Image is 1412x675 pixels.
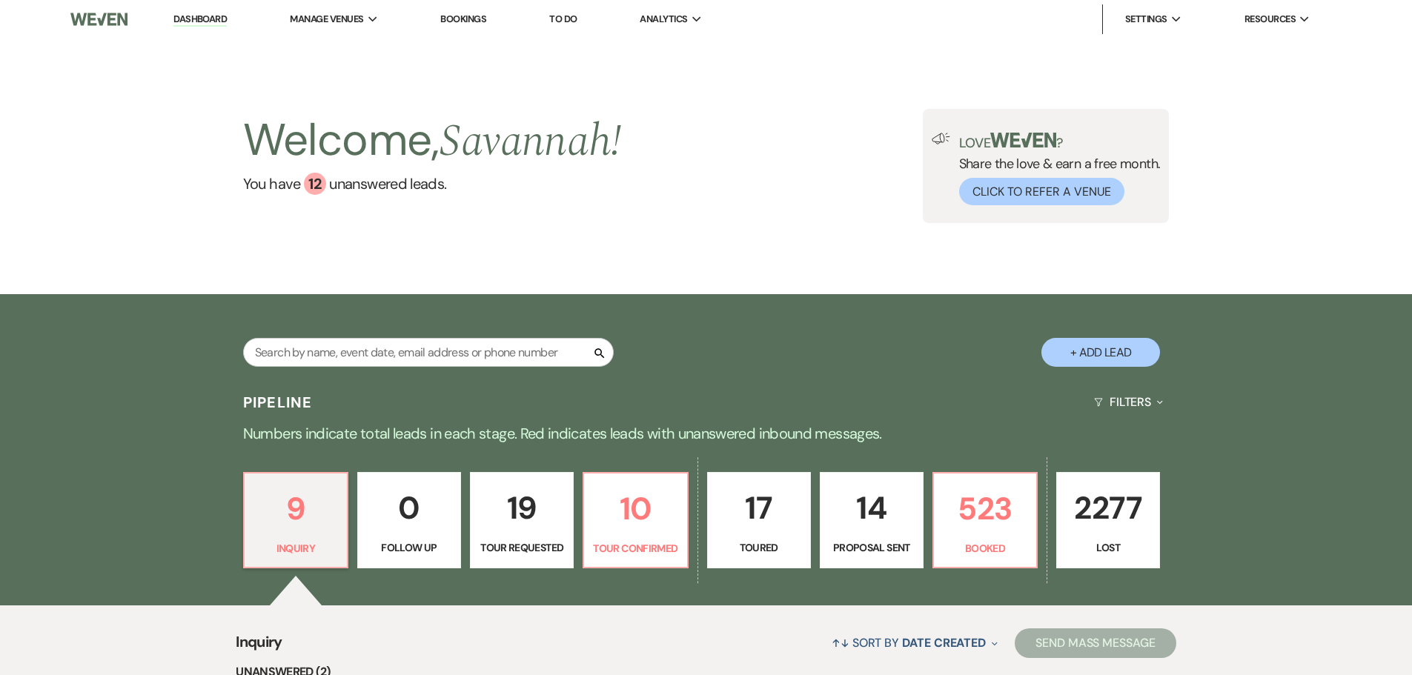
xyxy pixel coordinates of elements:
[829,483,914,533] p: 14
[943,484,1027,533] p: 523
[173,422,1240,445] p: Numbers indicate total leads in each stage. Red indicates leads with unanswered inbound messages.
[717,539,801,556] p: Toured
[990,133,1056,147] img: weven-logo-green.svg
[820,472,924,568] a: 14Proposal Sent
[707,472,811,568] a: 17Toured
[932,472,1038,568] a: 523Booked
[593,484,677,533] p: 10
[1244,12,1296,27] span: Resources
[243,472,348,568] a: 9Inquiry
[902,635,986,651] span: Date Created
[480,483,564,533] p: 19
[959,178,1124,205] button: Click to Refer a Venue
[1088,382,1169,422] button: Filters
[829,539,914,556] p: Proposal Sent
[367,483,451,533] p: 0
[367,539,451,556] p: Follow Up
[253,484,338,533] p: 9
[70,4,127,35] img: Weven Logo
[943,540,1027,556] p: Booked
[832,635,849,651] span: ↑↓
[357,472,461,568] a: 0Follow Up
[593,540,677,556] p: Tour Confirmed
[236,631,282,662] span: Inquiry
[304,173,326,195] div: 12
[1015,628,1176,658] button: Send Mass Message
[290,12,363,27] span: Manage Venues
[932,133,950,144] img: loud-speaker-illustration.svg
[826,623,1004,662] button: Sort By Date Created
[173,13,227,27] a: Dashboard
[950,133,1161,205] div: Share the love & earn a free month.
[640,12,687,27] span: Analytics
[243,173,621,195] a: You have 12 unanswered leads.
[243,392,313,413] h3: Pipeline
[470,472,574,568] a: 19Tour Requested
[1066,483,1150,533] p: 2277
[480,539,564,556] p: Tour Requested
[1056,472,1160,568] a: 2277Lost
[959,133,1161,150] p: Love ?
[253,540,338,556] p: Inquiry
[1066,539,1150,556] p: Lost
[1125,12,1167,27] span: Settings
[1041,338,1160,367] button: + Add Lead
[243,338,614,367] input: Search by name, event date, email address or phone number
[717,483,801,533] p: 17
[440,107,621,176] span: Savannah !
[549,13,577,25] a: To Do
[583,472,688,568] a: 10Tour Confirmed
[440,13,486,25] a: Bookings
[243,109,621,173] h2: Welcome,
